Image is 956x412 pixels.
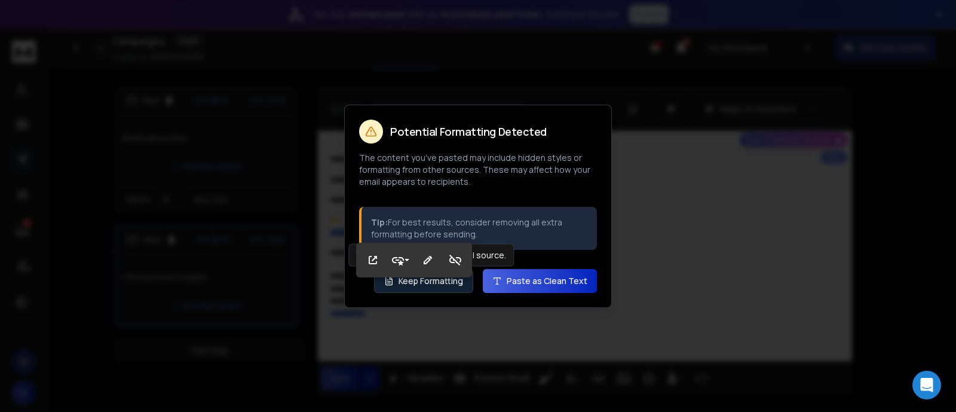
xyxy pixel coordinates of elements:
[359,152,597,188] p: The content you've pasted may include hidden styles or formatting from other sources. These may a...
[348,244,514,267] div: Retain styles from the original source.
[361,248,384,272] button: Open Link
[389,248,412,272] button: Style
[374,269,473,293] button: Keep Formatting
[371,216,388,228] strong: Tip:
[390,126,547,137] h2: Potential Formatting Detected
[416,248,439,272] button: Edit Link
[371,216,587,240] p: For best results, consider removing all extra formatting before sending.
[483,269,597,293] button: Paste as Clean Text
[912,371,941,399] div: Open Intercom Messenger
